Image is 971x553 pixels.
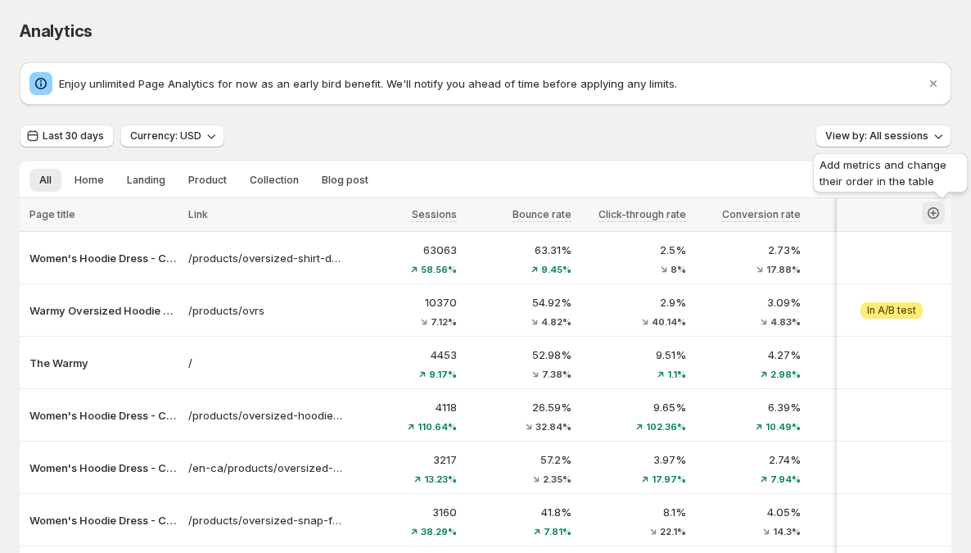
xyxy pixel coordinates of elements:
p: Enjoy unlimited Page Analytics for now as an early bird benefit. We'll notify you ahead of time b... [59,75,925,92]
span: 40.14% [652,317,686,327]
button: Warmy Oversized Hoodie Dress – Ultra-Soft Fleece Sweatshirt Dress for Women (Plus Size S-3XL), Co... [29,302,178,319]
span: 9.17% [429,369,457,379]
p: 4118 [352,399,457,415]
span: Link [188,208,208,220]
span: Landing [127,174,165,187]
span: Sessions [412,208,457,220]
span: 110.64% [418,422,457,432]
p: 3160 [352,504,457,520]
span: 2.98% [770,369,801,379]
span: 10.49% [766,422,801,432]
a: /products/ovrs [188,302,342,319]
span: Page title [29,208,75,220]
span: 14.3% [773,527,801,537]
button: Women's Hoodie Dress - Casual Long Sleeve Pullover Sweatshirt Dress [29,407,178,424]
span: 4.83% [770,317,801,327]
span: 7.81% [544,527,571,537]
span: Click-through rate [598,208,686,220]
p: 2.73% [696,242,801,258]
p: 2583 [811,451,915,468]
span: 4.82% [541,317,571,327]
span: 22.1% [660,527,686,537]
button: Last 30 days [20,125,114,147]
button: Women's Hoodie Dress - Casual Long Sleeve Pullover Sweatshirt Dress [29,250,178,266]
span: 1.1% [667,369,686,379]
p: 3727 [811,399,915,415]
p: 2.5% [581,242,686,258]
span: 7.94% [770,474,801,484]
span: Conversion rate [722,208,801,220]
p: 3.97% [581,451,686,468]
p: 63063 [352,242,457,258]
a: / [188,355,342,371]
span: 58.56% [421,265,457,274]
span: 17.88% [766,265,801,274]
span: 17.97% [652,474,686,484]
p: 8.1% [581,504,686,520]
p: 6.39% [696,399,801,415]
span: 38.29% [421,527,457,537]
span: Collection [250,174,299,187]
span: Currency: USD [130,129,201,143]
button: The Warmy [29,355,178,371]
p: 8779 [811,294,915,310]
p: 4.05% [696,504,801,520]
span: 13.23% [424,474,457,484]
span: Bounce rate [513,208,571,220]
p: 3.09% [696,294,801,310]
p: 63.31% [467,242,571,258]
span: Product [188,174,227,187]
span: View by: All sessions [825,129,928,143]
span: 32.84% [535,422,571,432]
span: 7.38% [542,369,571,379]
p: 3217 [352,451,457,468]
button: View by: All sessions [815,125,951,147]
span: Last 30 days [43,129,104,143]
p: 2819 [811,504,915,520]
p: 9.65% [581,399,686,415]
a: /en-ca/products/oversized-shirt-dress [188,460,342,476]
p: 10370 [352,294,457,310]
a: /products/oversized-shirt-dress [188,250,342,266]
a: /products/oversized-hoodie-dress [188,407,342,424]
span: In A/B test [867,304,916,317]
p: 2.74% [696,451,801,468]
span: 7.12% [431,317,457,327]
button: Dismiss notification [922,72,945,95]
span: Blog post [322,174,368,187]
a: /products/oversized-snap-fit-hoodie [188,512,342,528]
button: Currency: USD [120,125,224,147]
span: Home [75,174,104,187]
span: 9.45% [541,265,571,274]
span: 8% [671,265,686,274]
span: Analytics [20,21,93,41]
p: 3804 [811,347,915,363]
p: 54.92% [467,294,571,310]
p: 9.51% [581,347,686,363]
p: 4.27% [696,347,801,363]
span: 2.35% [543,474,571,484]
p: 4453 [352,347,457,363]
p: 52.98% [467,347,571,363]
button: Women's Hoodie Dress - Casual Long Sleeve Pullover Sweatshirt Dress [29,512,178,528]
p: 57.2% [467,451,571,468]
p: 48458 [811,242,915,258]
span: All [39,174,52,187]
p: 41.8% [467,504,571,520]
button: Women's Hoodie Dress - Casual Long Sleeve Pullover Sweatshirt Dress [29,460,178,476]
p: 2.9% [581,294,686,310]
p: 26.59% [467,399,571,415]
span: 102.36% [646,422,686,432]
